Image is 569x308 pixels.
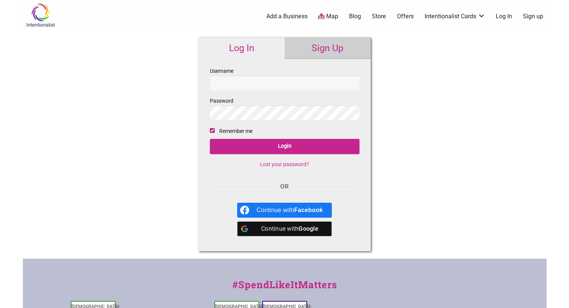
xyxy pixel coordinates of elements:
[210,96,360,120] label: Password
[294,207,323,213] b: Facebook
[257,203,323,218] div: Continue with
[523,12,543,21] a: Sign up
[210,139,360,154] input: Login
[210,182,360,192] div: OR
[285,37,371,59] a: Sign Up
[23,3,58,27] img: Intentionalist
[210,66,360,90] label: Username
[219,127,253,136] label: Remember me
[237,221,332,236] a: Continue with <b>Google</b>
[199,37,285,59] a: Log In
[237,203,332,218] a: Continue with <b>Facebook</b>
[266,12,308,21] a: Add a Business
[257,221,323,236] div: Continue with
[397,12,414,21] a: Offers
[210,76,360,90] input: Username
[23,277,547,299] div: #SpendLikeItMatters
[349,12,361,21] a: Blog
[299,225,318,232] b: Google
[372,12,386,21] a: Store
[496,12,512,21] a: Log In
[260,161,309,167] a: Lost your password?
[318,12,338,21] a: Map
[425,12,485,21] a: Intentionalist Cards
[210,106,360,120] input: Password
